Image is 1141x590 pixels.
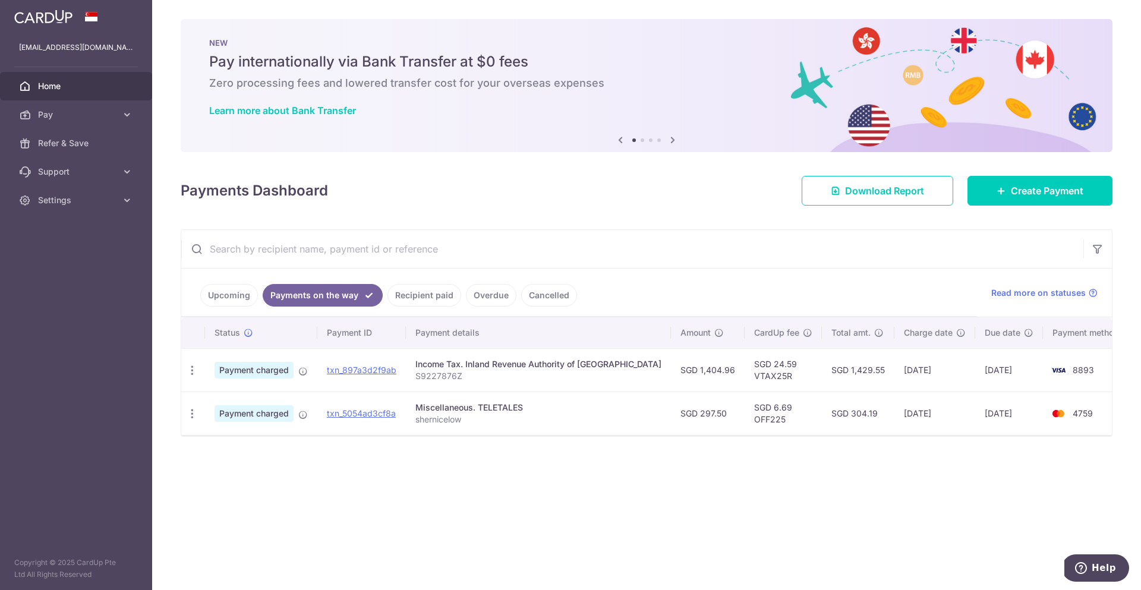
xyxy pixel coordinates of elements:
[904,327,953,339] span: Charge date
[415,370,661,382] p: S9227876Z
[38,109,116,121] span: Pay
[671,392,745,435] td: SGD 297.50
[215,405,294,422] span: Payment charged
[317,317,406,348] th: Payment ID
[831,327,871,339] span: Total amt.
[845,184,924,198] span: Download Report
[209,52,1084,71] h5: Pay internationally via Bank Transfer at $0 fees
[894,348,975,392] td: [DATE]
[387,284,461,307] a: Recipient paid
[822,392,894,435] td: SGD 304.19
[406,317,671,348] th: Payment details
[1064,554,1129,584] iframe: Opens a widget where you can find more information
[466,284,516,307] a: Overdue
[1011,184,1083,198] span: Create Payment
[327,365,396,375] a: txn_897a3d2f9ab
[38,194,116,206] span: Settings
[1073,408,1093,418] span: 4759
[38,80,116,92] span: Home
[209,105,356,116] a: Learn more about Bank Transfer
[209,38,1084,48] p: NEW
[745,348,822,392] td: SGD 24.59 VTAX25R
[802,176,953,206] a: Download Report
[181,19,1112,152] img: Bank transfer banner
[415,402,661,414] div: Miscellaneous. TELETALES
[975,348,1043,392] td: [DATE]
[745,392,822,435] td: SGD 6.69 OFF225
[991,287,1086,299] span: Read more on statuses
[1043,317,1133,348] th: Payment method
[415,358,661,370] div: Income Tax. Inland Revenue Authority of [GEOGRAPHIC_DATA]
[822,348,894,392] td: SGD 1,429.55
[894,392,975,435] td: [DATE]
[215,362,294,378] span: Payment charged
[671,348,745,392] td: SGD 1,404.96
[263,284,383,307] a: Payments on the way
[985,327,1020,339] span: Due date
[327,408,396,418] a: txn_5054ad3cf8a
[181,180,328,201] h4: Payments Dashboard
[967,176,1112,206] a: Create Payment
[38,166,116,178] span: Support
[1073,365,1094,375] span: 8893
[181,230,1083,268] input: Search by recipient name, payment id or reference
[14,10,73,24] img: CardUp
[19,42,133,53] p: [EMAIL_ADDRESS][DOMAIN_NAME]
[1047,363,1070,377] img: Bank Card
[38,137,116,149] span: Refer & Save
[209,76,1084,90] h6: Zero processing fees and lowered transfer cost for your overseas expenses
[991,287,1098,299] a: Read more on statuses
[680,327,711,339] span: Amount
[521,284,577,307] a: Cancelled
[975,392,1043,435] td: [DATE]
[200,284,258,307] a: Upcoming
[754,327,799,339] span: CardUp fee
[415,414,661,425] p: shernicelow
[1047,406,1070,421] img: Bank Card
[215,327,240,339] span: Status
